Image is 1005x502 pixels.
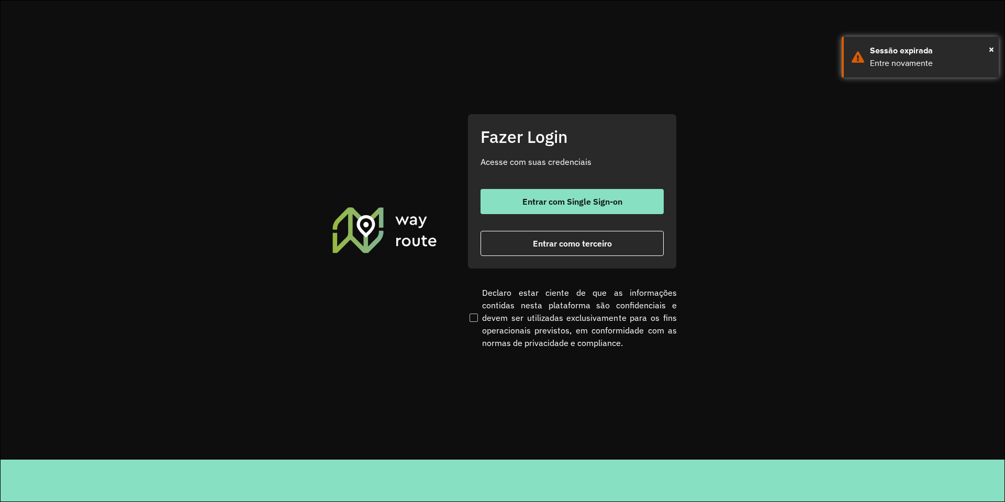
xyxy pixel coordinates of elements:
[989,41,994,57] button: Close
[870,57,991,70] div: Entre novamente
[522,197,622,206] span: Entrar com Single Sign-on
[481,155,664,168] p: Acesse com suas credenciais
[989,41,994,57] span: ×
[481,127,664,147] h2: Fazer Login
[533,239,612,248] span: Entrar como terceiro
[481,231,664,256] button: button
[481,189,664,214] button: button
[331,206,439,254] img: Roteirizador AmbevTech
[870,44,991,57] div: Sessão expirada
[467,286,677,349] label: Declaro estar ciente de que as informações contidas nesta plataforma são confidenciais e devem se...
